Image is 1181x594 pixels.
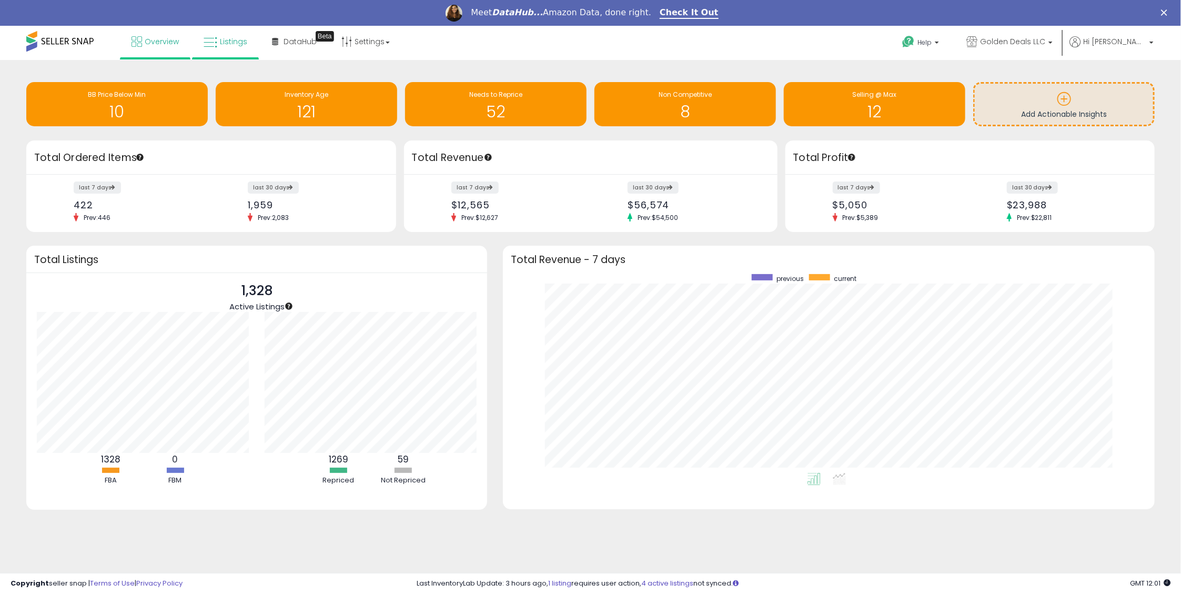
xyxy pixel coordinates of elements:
span: Needs to Reprice [469,90,522,99]
a: Selling @ Max 12 [784,82,965,126]
h3: Total Revenue - 7 days [511,256,1147,264]
label: last 7 days [74,182,121,194]
span: Add Actionable Insights [1021,109,1107,119]
label: last 7 days [451,182,499,194]
label: last 7 days [833,182,880,194]
span: Prev: $5,389 [837,213,884,222]
a: BB Price Below Min 10 [26,82,208,126]
div: Tooltip anchor [483,153,493,162]
b: 0 [173,453,178,466]
span: Golden Deals LLC [980,36,1045,47]
a: DataHub [264,26,325,57]
div: Tooltip anchor [847,153,856,162]
h3: Total Profit [793,150,1147,165]
a: Add Actionable Insights [975,84,1153,124]
a: Inventory Age 121 [216,82,397,126]
span: previous [776,274,804,283]
i: Get Help [902,35,915,48]
a: Golden Deals LLC [958,26,1061,60]
div: Close [1161,9,1172,16]
div: 422 [74,199,203,210]
div: Tooltip anchor [135,153,145,162]
div: $12,565 [451,199,582,210]
b: 1328 [101,453,120,466]
label: last 30 days [248,182,299,194]
h3: Total Revenue [412,150,770,165]
span: Inventory Age [285,90,328,99]
span: Prev: $12,627 [456,213,503,222]
div: FBA [79,476,142,486]
h3: Total Listings [34,256,479,264]
div: Repriced [307,476,370,486]
h1: 121 [221,103,392,120]
span: Hi [PERSON_NAME] [1083,36,1146,47]
span: Active Listings [229,301,285,312]
h1: 12 [789,103,960,120]
div: $5,050 [833,199,962,210]
a: Settings [334,26,398,57]
span: BB Price Below Min [88,90,146,99]
div: FBM [144,476,207,486]
a: Overview [124,26,187,57]
span: Prev: 446 [78,213,116,222]
a: Help [894,27,950,60]
a: Listings [196,26,255,57]
span: DataHub [284,36,317,47]
a: Hi [PERSON_NAME] [1069,36,1154,60]
span: Prev: 2,083 [253,213,294,222]
i: DataHub... [492,7,543,17]
h1: 10 [32,103,203,120]
span: Prev: $54,500 [632,213,683,222]
h1: 52 [410,103,581,120]
div: Tooltip anchor [284,301,294,311]
label: last 30 days [1007,182,1058,194]
img: Profile image for Georgie [446,5,462,22]
span: Prev: $22,811 [1012,213,1057,222]
a: Non Competitive 8 [594,82,776,126]
span: current [834,274,856,283]
div: Tooltip anchor [316,31,334,42]
div: $56,574 [628,199,759,210]
div: $23,988 [1007,199,1136,210]
h1: 8 [600,103,771,120]
span: Help [917,38,932,47]
p: 1,328 [229,281,285,301]
label: last 30 days [628,182,679,194]
div: Meet Amazon Data, done right. [471,7,651,18]
div: 1,959 [248,199,377,210]
div: Not Repriced [371,476,435,486]
a: Check It Out [660,7,719,19]
span: Selling @ Max [853,90,897,99]
h3: Total Ordered Items [34,150,388,165]
span: Listings [220,36,247,47]
span: Overview [145,36,179,47]
a: Needs to Reprice 52 [405,82,587,126]
b: 1269 [329,453,348,466]
span: Non Competitive [659,90,712,99]
b: 59 [398,453,409,466]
